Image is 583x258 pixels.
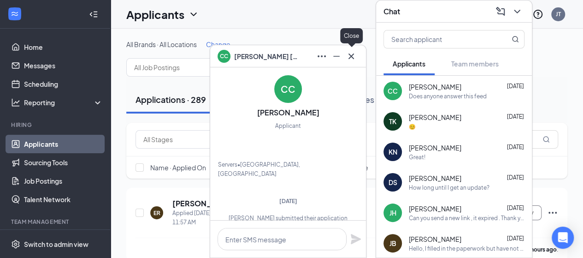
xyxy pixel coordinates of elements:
[556,10,561,18] div: JT
[218,214,358,222] div: [PERSON_NAME] submitted their application
[409,82,461,91] span: [PERSON_NAME]
[135,94,206,105] div: Applications · 289
[510,4,524,19] button: ChevronDown
[11,98,20,107] svg: Analysis
[409,113,461,122] span: [PERSON_NAME]
[150,163,206,172] span: Name · Applied On
[89,10,98,19] svg: Collapse
[24,56,103,75] a: Messages
[331,51,342,62] svg: Minimize
[393,60,425,68] span: Applicants
[409,123,416,131] div: 😊
[532,9,543,20] svg: QuestionInfo
[350,234,361,245] svg: Plane
[383,6,400,17] h3: Chat
[409,174,461,183] span: [PERSON_NAME]
[234,51,299,61] span: [PERSON_NAME] [PERSON_NAME]
[409,92,487,100] div: Does anyone answer this feed
[547,207,558,218] svg: Ellipses
[512,36,519,43] svg: MagnifyingGlass
[409,143,461,152] span: [PERSON_NAME]
[153,209,160,217] div: ER
[495,6,506,17] svg: ComposeMessage
[24,135,103,153] a: Applicants
[281,83,295,96] div: CC
[542,136,550,143] svg: MagnifyingGlass
[507,204,524,211] span: [DATE]
[384,30,493,48] input: Search applicant
[11,218,101,226] div: Team Management
[507,83,524,90] span: [DATE]
[409,153,425,161] div: Great!
[526,246,557,253] b: 4 hours ago
[24,153,103,172] a: Sourcing Tools
[24,38,103,56] a: Home
[172,198,212,209] h5: [PERSON_NAME]
[134,62,246,72] input: All Job Postings
[507,235,524,242] span: [DATE]
[409,204,461,213] span: [PERSON_NAME]
[340,28,363,43] div: Close
[314,49,329,64] button: Ellipses
[344,49,359,64] button: Cross
[388,86,398,96] div: CC
[507,174,524,181] span: [DATE]
[409,245,524,252] div: Hello, I filled in the paperwork but have not got a reply
[24,75,103,93] a: Scheduling
[275,121,301,131] div: Applicant
[329,49,344,64] button: Minimize
[11,240,20,249] svg: Settings
[143,134,227,144] input: All Stages
[389,208,396,217] div: JH
[493,4,508,19] button: ComposeMessage
[409,184,489,192] div: How long until I get an update?
[188,9,199,20] svg: ChevronDown
[346,51,357,62] svg: Cross
[24,190,103,209] a: Talent Network
[24,240,88,249] div: Switch to admin view
[316,51,327,62] svg: Ellipses
[451,60,499,68] span: Team members
[257,108,319,118] h3: [PERSON_NAME]
[24,172,103,190] a: Job Postings
[507,113,524,120] span: [DATE]
[218,160,358,179] div: Servers • [GEOGRAPHIC_DATA], [GEOGRAPHIC_DATA]
[552,227,574,249] div: Open Intercom Messenger
[279,198,297,204] span: [DATE]
[409,234,461,244] span: [PERSON_NAME]
[389,147,397,156] div: KN
[409,214,524,222] div: Can you send a new link , it expired . Thank you
[11,121,101,129] div: Hiring
[389,239,396,248] div: JB
[24,98,103,107] div: Reporting
[206,40,230,48] span: Change
[389,178,397,187] div: DS
[126,6,184,22] h1: Applicants
[126,40,197,48] span: All Brands · All Locations
[507,144,524,150] span: [DATE]
[172,209,223,227] div: Applied [DATE] 11:57 AM
[10,9,19,18] svg: WorkstreamLogo
[389,117,396,126] div: TK
[512,6,523,17] svg: ChevronDown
